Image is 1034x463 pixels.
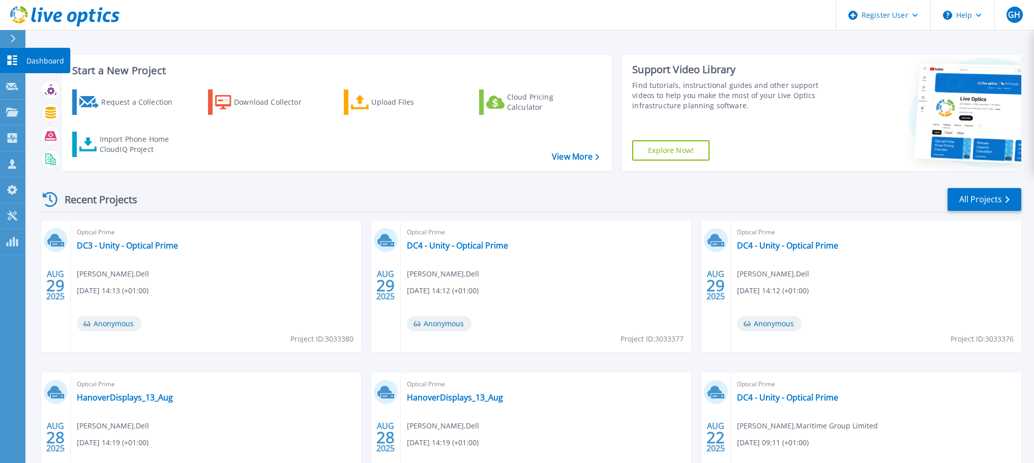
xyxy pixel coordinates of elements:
[552,152,599,162] a: View More
[77,379,355,390] span: Optical Prime
[371,92,453,112] div: Upload Files
[77,285,149,296] span: [DATE] 14:13 (+01:00)
[407,316,471,331] span: Anonymous
[46,433,65,442] span: 28
[737,437,809,448] span: [DATE] 09:11 (+01:00)
[407,268,479,280] span: [PERSON_NAME] , Dell
[632,80,836,111] div: Find tutorials, instructional guides and other support videos to help you make the most of your L...
[407,240,508,251] a: DC4 - Unity - Optical Prime
[621,333,684,345] span: Project ID: 3033377
[951,333,1014,345] span: Project ID: 3033376
[376,281,395,290] span: 29
[290,333,353,345] span: Project ID: 3033380
[234,92,315,112] div: Download Collector
[72,65,599,76] h3: Start a New Project
[407,379,685,390] span: Optical Prime
[407,437,479,448] span: [DATE] 14:19 (+01:00)
[737,392,838,403] a: DC4 - Unity - Optical Prime
[706,281,725,290] span: 29
[77,316,141,331] span: Anonymous
[407,227,685,238] span: Optical Prime
[77,420,149,431] span: [PERSON_NAME] , Dell
[376,419,395,456] div: AUG 2025
[376,267,395,304] div: AUG 2025
[737,420,878,431] span: [PERSON_NAME] , Maritime Group Limited
[948,188,1021,211] a: All Projects
[46,419,65,456] div: AUG 2025
[479,89,593,115] a: Cloud Pricing Calculator
[407,392,503,403] a: HanoverDisplays_13_Aug
[344,89,457,115] a: Upload Files
[706,267,725,304] div: AUG 2025
[72,89,186,115] a: Request a Collection
[26,48,64,74] p: Dashboard
[737,227,1015,238] span: Optical Prime
[407,420,479,431] span: [PERSON_NAME] , Dell
[632,140,710,161] a: Explore Now!
[737,285,809,296] span: [DATE] 14:12 (+01:00)
[77,437,149,448] span: [DATE] 14:19 (+01:00)
[46,267,65,304] div: AUG 2025
[77,227,355,238] span: Optical Prime
[737,316,802,331] span: Anonymous
[1008,11,1020,19] span: GH
[376,433,395,442] span: 28
[100,134,179,155] div: Import Phone Home CloudIQ Project
[77,392,173,403] a: HanoverDisplays_13_Aug
[77,268,149,280] span: [PERSON_NAME] , Dell
[737,240,838,251] a: DC4 - Unity - Optical Prime
[407,285,479,296] span: [DATE] 14:12 (+01:00)
[39,187,151,212] div: Recent Projects
[46,281,65,290] span: 29
[706,419,725,456] div: AUG 2025
[77,240,178,251] a: DC3 - Unity - Optical Prime
[632,63,836,76] div: Support Video Library
[737,268,809,280] span: [PERSON_NAME] , Dell
[101,92,183,112] div: Request a Collection
[507,92,588,112] div: Cloud Pricing Calculator
[208,89,321,115] a: Download Collector
[706,433,725,442] span: 22
[737,379,1015,390] span: Optical Prime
